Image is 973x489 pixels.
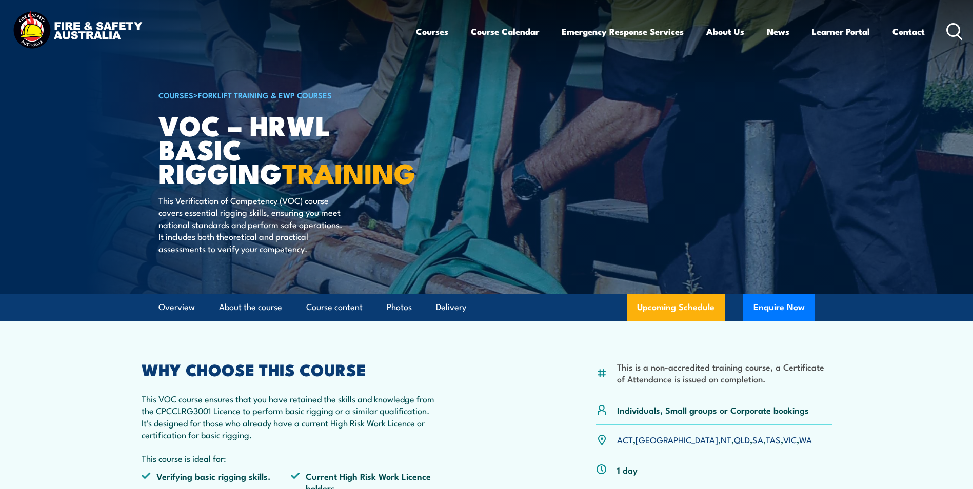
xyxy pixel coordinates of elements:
a: QLD [734,433,750,445]
a: Course Calendar [471,18,539,45]
a: About the course [219,294,282,321]
a: [GEOGRAPHIC_DATA] [636,433,718,445]
a: WA [799,433,812,445]
p: This VOC course ensures that you have retained the skills and knowledge from the CPCCLRG3001 Lice... [142,393,441,441]
p: Individuals, Small groups or Corporate bookings [617,404,809,416]
a: ACT [617,433,633,445]
button: Enquire Now [743,294,815,321]
a: Learner Portal [812,18,870,45]
a: SA [752,433,763,445]
p: This Verification of Competency (VOC) course covers essential rigging skills, ensuring you meet n... [158,194,346,254]
a: News [767,18,789,45]
a: Emergency Response Services [562,18,684,45]
p: , , , , , , , [617,434,812,445]
a: TAS [766,433,781,445]
a: Contact [892,18,925,45]
a: NT [721,433,731,445]
a: COURSES [158,89,193,100]
h2: WHY CHOOSE THIS COURSE [142,362,441,376]
a: Courses [416,18,448,45]
a: Overview [158,294,195,321]
a: Upcoming Schedule [627,294,725,321]
strong: TRAINING [282,151,415,193]
h6: > [158,89,412,101]
a: VIC [783,433,797,445]
a: Photos [387,294,412,321]
a: Delivery [436,294,466,321]
a: About Us [706,18,744,45]
p: This course is ideal for: [142,452,441,464]
a: Course content [306,294,363,321]
li: This is a non-accredited training course, a Certificate of Attendance is issued on completion. [617,361,832,385]
p: 1 day [617,464,638,476]
a: Forklift Training & EWP Courses [198,89,332,100]
h1: VOC – HRWL Basic Rigging [158,113,412,185]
